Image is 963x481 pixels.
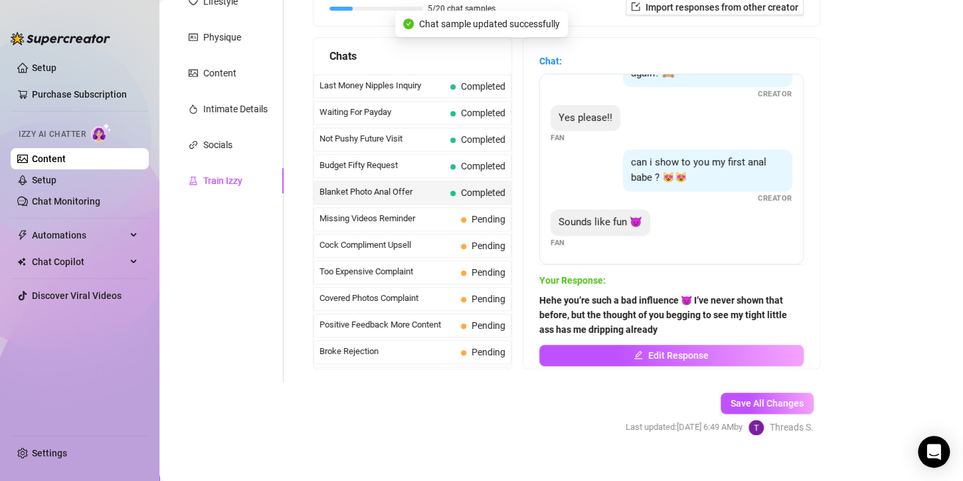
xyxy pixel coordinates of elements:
[189,104,198,114] span: fire
[472,347,505,357] span: Pending
[32,196,100,207] a: Chat Monitoring
[189,176,198,185] span: experiment
[32,225,126,246] span: Automations
[189,140,198,149] span: link
[32,153,66,164] a: Content
[203,102,268,116] div: Intimate Details
[731,398,804,409] span: Save All Changes
[32,89,127,100] a: Purchase Subscription
[32,175,56,185] a: Setup
[461,187,505,198] span: Completed
[32,290,122,301] a: Discover Viral Videos
[472,294,505,304] span: Pending
[631,2,640,11] span: import
[32,62,56,73] a: Setup
[319,159,445,172] span: Budget Fifty Request
[646,2,798,13] span: Import responses from other creator
[461,81,505,92] span: Completed
[748,420,764,435] img: Threads Scott
[648,350,709,361] span: Edit Response
[461,108,505,118] span: Completed
[559,216,642,228] span: Sounds like fun 😈
[539,345,804,366] button: Edit Response
[758,88,792,100] span: Creator
[319,79,445,92] span: Last Money Nipples Inquiry
[17,257,26,266] img: Chat Copilot
[189,33,198,42] span: idcard
[319,265,456,278] span: Too Expensive Complaint
[91,123,112,142] img: AI Chatter
[551,132,565,144] span: Fan
[319,185,445,199] span: Blanket Photo Anal Offer
[758,193,792,204] span: Creator
[19,128,86,141] span: Izzy AI Chatter
[539,275,606,286] strong: Your Response:
[319,212,456,225] span: Missing Videos Reminder
[329,48,357,64] span: Chats
[319,345,456,358] span: Broke Rejection
[32,251,126,272] span: Chat Copilot
[319,292,456,305] span: Covered Photos Complaint
[539,56,562,66] strong: Chat:
[11,32,110,45] img: logo-BBDzfeDw.svg
[203,138,232,152] div: Socials
[472,214,505,225] span: Pending
[461,134,505,145] span: Completed
[203,173,242,188] div: Train Izzy
[189,68,198,78] span: picture
[472,267,505,278] span: Pending
[559,112,612,124] span: Yes please!!
[17,230,28,241] span: thunderbolt
[770,420,814,434] span: Threads S.
[631,156,766,184] span: can i show to you my first anal babe ? 😻😻
[319,318,456,332] span: Positive Feedback More Content
[472,320,505,331] span: Pending
[319,239,456,252] span: Cock Compliment Upsell
[203,30,241,45] div: Physique
[634,350,643,359] span: edit
[461,161,505,171] span: Completed
[721,393,814,414] button: Save All Changes
[626,421,743,434] span: Last updated: [DATE] 6:49 AM by
[32,448,67,458] a: Settings
[428,5,495,13] span: 5/20 chat samples
[551,237,565,248] span: Fan
[918,436,950,468] div: Open Intercom Messenger
[419,17,560,31] span: Chat sample updated successfully
[403,19,414,29] span: check-circle
[539,295,787,335] strong: Hehe you’re such a bad influence 😈 I’ve never shown that before, but the thought of you begging t...
[472,241,505,251] span: Pending
[203,66,236,80] div: Content
[319,132,445,145] span: Not Pushy Future Visit
[319,106,445,119] span: Waiting For Payday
